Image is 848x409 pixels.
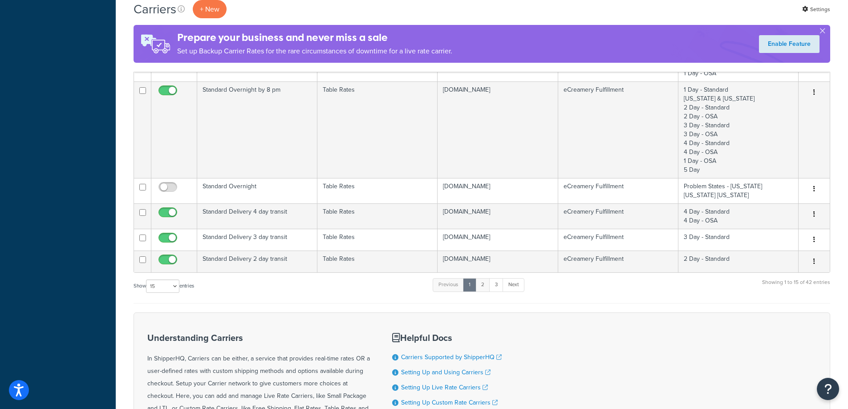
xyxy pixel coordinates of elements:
td: Standard Delivery 2 day transit [197,251,317,272]
img: ad-rules-rateshop-fe6ec290ccb7230408bd80ed9643f0289d75e0ffd9eb532fc0e269fcd187b520.png [134,25,177,63]
td: [DOMAIN_NAME] [438,178,558,203]
p: Set up Backup Carrier Rates for the rare circumstances of downtime for a live rate carrier. [177,45,452,57]
td: Standard Delivery 4 day transit [197,203,317,229]
a: Settings [802,3,830,16]
h4: Prepare your business and never miss a sale [177,30,452,45]
label: Show entries [134,279,194,293]
a: 2 [475,278,490,292]
td: [DOMAIN_NAME] [438,81,558,178]
td: Table Rates [317,251,438,272]
a: 3 [489,278,503,292]
a: 1 [463,278,476,292]
td: eCreamery Fulfillment [558,81,678,178]
td: 4 Day - Standard 4 Day - OSA [678,203,799,229]
td: [DOMAIN_NAME] [438,203,558,229]
td: eCreamery Fulfillment [558,203,678,229]
a: Setting Up and Using Carriers [401,368,491,377]
td: [DOMAIN_NAME] [438,229,558,251]
td: 2 Day - Standard [678,251,799,272]
h3: Helpful Docs [392,333,508,343]
a: Carriers Supported by ShipperHQ [401,352,502,362]
td: 3 Day - Standard [678,229,799,251]
a: Setting Up Live Rate Carriers [401,383,488,392]
select: Showentries [146,279,179,293]
h1: Carriers [134,0,176,18]
td: Standard Overnight [197,178,317,203]
td: eCreamery Fulfillment [558,178,678,203]
a: Enable Feature [759,35,820,53]
td: Problem States - [US_STATE] [US_STATE] [US_STATE] [678,178,799,203]
td: Table Rates [317,229,438,251]
td: Table Rates [317,203,438,229]
div: Showing 1 to 15 of 42 entries [762,277,830,296]
td: eCreamery Fulfillment [558,251,678,272]
td: Table Rates [317,81,438,178]
button: Open Resource Center [817,378,839,400]
td: Standard Delivery 3 day transit [197,229,317,251]
td: 1 Day - Standard [US_STATE] & [US_STATE] 2 Day - Standard 2 Day - OSA 3 Day - Standard 3 Day - OS... [678,81,799,178]
a: Next [503,278,524,292]
td: Standard Overnight by 8 pm [197,81,317,178]
td: Table Rates [317,178,438,203]
a: Previous [433,278,464,292]
h3: Understanding Carriers [147,333,370,343]
a: Setting Up Custom Rate Carriers [401,398,498,407]
td: [DOMAIN_NAME] [438,251,558,272]
td: eCreamery Fulfillment [558,229,678,251]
